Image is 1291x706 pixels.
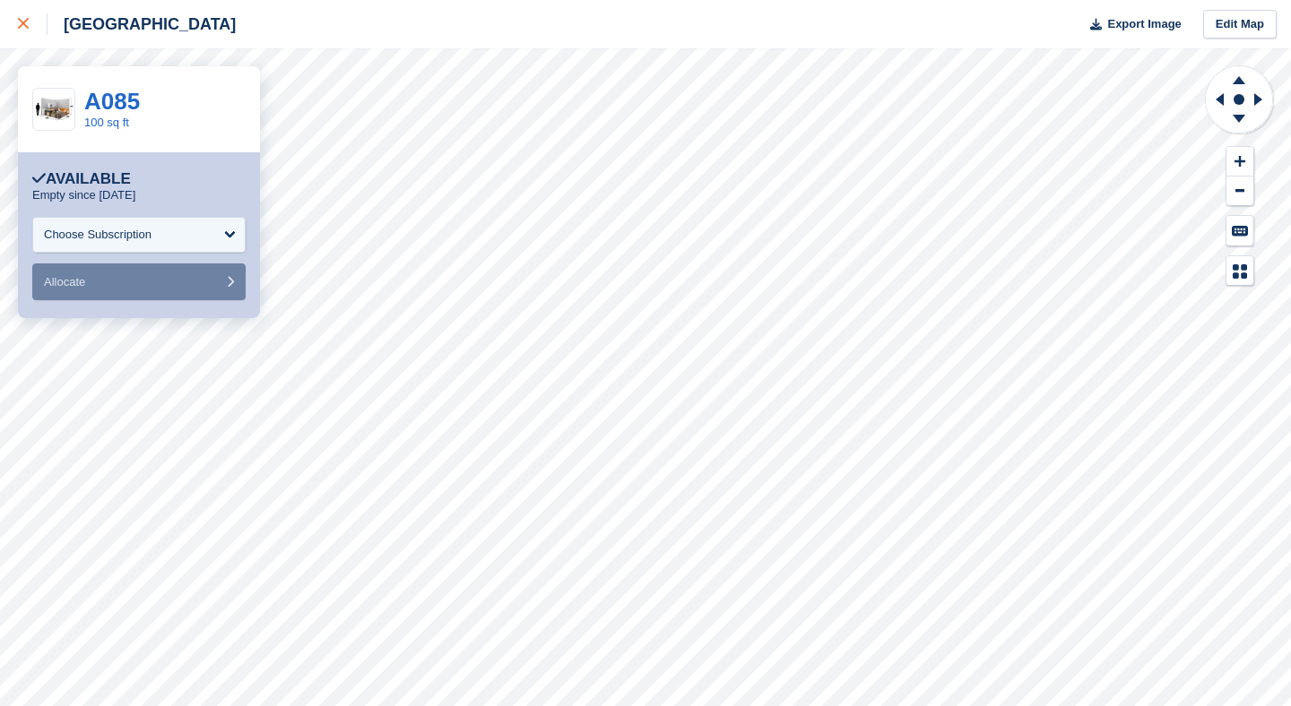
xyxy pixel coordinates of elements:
[44,275,85,288] span: Allocate
[1226,256,1253,286] button: Map Legend
[1107,15,1181,33] span: Export Image
[1226,147,1253,176] button: Zoom In
[33,94,74,125] img: 100.jpg
[1226,216,1253,245] button: Keyboard Shortcuts
[32,170,131,188] div: Available
[1079,10,1182,39] button: Export Image
[32,263,246,300] button: Allocate
[84,116,129,129] a: 100 sq ft
[1226,176,1253,206] button: Zoom Out
[32,188,135,202] p: Empty since [DATE]
[44,226,152,244] div: Choose Subscription
[48,13,236,35] div: [GEOGRAPHIC_DATA]
[84,88,140,115] a: A085
[1203,10,1277,39] a: Edit Map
